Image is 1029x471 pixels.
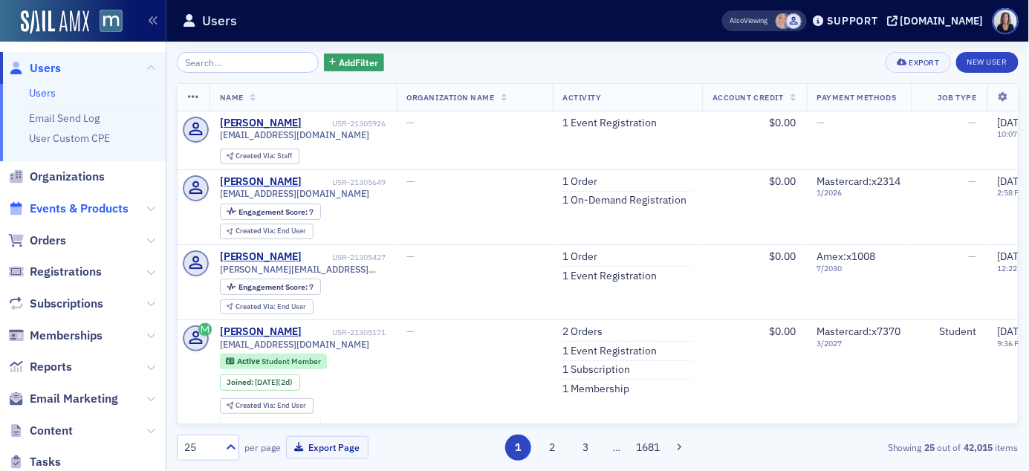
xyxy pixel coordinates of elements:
span: 7 / 2030 [817,264,901,273]
div: 25 [184,440,217,455]
div: Also [730,16,744,25]
button: AddFilter [324,53,385,72]
span: Memberships [30,328,103,344]
a: [PERSON_NAME] [220,117,302,130]
div: Created Via: End User [220,224,314,239]
span: 1 / 2026 [817,188,901,198]
span: Reports [30,359,72,375]
div: Created Via: Staff [220,149,299,164]
a: User Custom CPE [29,131,110,145]
a: New User [956,52,1019,73]
div: Student [922,325,977,339]
button: 3 [573,435,599,461]
button: Export [886,52,950,73]
span: Email Marketing [30,391,118,407]
strong: 42,015 [961,441,996,454]
span: Profile [993,8,1019,34]
span: [DATE] [998,325,1028,338]
span: Payment Methods [817,92,897,103]
a: Email Marketing [8,391,118,407]
img: SailAMX [100,10,123,33]
span: Engagement Score : [238,207,309,217]
time: 9:36 PM [998,338,1026,348]
div: 7 [238,208,314,216]
span: Content [30,423,73,439]
span: — [817,116,825,129]
span: Tasks [30,454,61,470]
span: Created Via : [236,151,277,160]
span: Events & Products [30,201,129,217]
div: (2d) [255,377,293,387]
span: Created Via : [236,400,277,410]
div: Engagement Score: 7 [220,279,321,295]
a: Orders [8,233,66,249]
div: Joined: 2025-09-13 00:00:00 [220,374,300,391]
div: [PERSON_NAME] [220,175,302,189]
a: 1 Event Registration [563,270,658,283]
a: Users [8,60,61,77]
span: [DATE] [255,377,278,387]
a: Tasks [8,454,61,470]
span: [PERSON_NAME][EMAIL_ADDRESS][DOMAIN_NAME] [220,264,386,275]
span: Organizations [30,169,105,185]
a: Users [29,86,56,100]
span: $0.00 [770,175,796,188]
span: Student Member [262,356,321,366]
span: Engagement Score : [238,282,309,292]
div: USR-21305649 [305,178,386,187]
div: End User [236,303,306,311]
div: Active: Active: Student Member [220,354,328,368]
h1: Users [202,12,237,30]
span: Orders [30,233,66,249]
a: Registrations [8,264,102,280]
span: Subscriptions [30,296,103,312]
span: $0.00 [770,250,796,263]
span: [EMAIL_ADDRESS][DOMAIN_NAME] [220,188,370,199]
span: Account Credit [712,92,783,103]
span: Job Type [938,92,976,103]
span: [DATE] [998,175,1028,188]
span: Viewing [730,16,768,26]
time: 2:58 PM [998,187,1026,198]
img: SailAMX [21,10,89,34]
span: Dee Sullivan [776,13,791,29]
a: Email Send Log [29,111,100,125]
span: Active [237,356,262,366]
a: Reports [8,359,72,375]
a: Content [8,423,73,439]
a: [PERSON_NAME] [220,250,302,264]
button: 2 [539,435,565,461]
a: 2 Orders [563,325,603,339]
div: 7 [238,283,314,291]
div: Showing out of items [748,441,1019,454]
a: 1 Membership [563,383,630,396]
div: Staff [236,152,292,160]
button: [DOMAIN_NAME] [887,16,989,26]
span: Mastercard : x7370 [817,325,901,338]
span: Name [220,92,244,103]
span: … [607,441,628,454]
a: 1 Event Registration [563,345,658,358]
span: [DATE] [998,116,1028,129]
span: $0.00 [770,325,796,338]
div: USR-21305926 [305,119,386,129]
span: [EMAIL_ADDRESS][DOMAIN_NAME] [220,129,370,140]
span: — [969,250,977,263]
a: Organizations [8,169,105,185]
input: Search… [177,52,319,73]
span: Justin Chase [786,13,802,29]
div: End User [236,227,306,235]
div: End User [236,402,306,410]
div: [DOMAIN_NAME] [900,14,984,27]
a: Active Student Member [226,357,320,366]
span: Activity [563,92,602,103]
span: Add Filter [339,56,378,69]
div: USR-21305171 [305,328,386,337]
div: Export [909,59,940,67]
span: — [969,175,977,188]
button: 1681 [635,435,661,461]
label: per page [244,441,281,454]
a: Memberships [8,328,103,344]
